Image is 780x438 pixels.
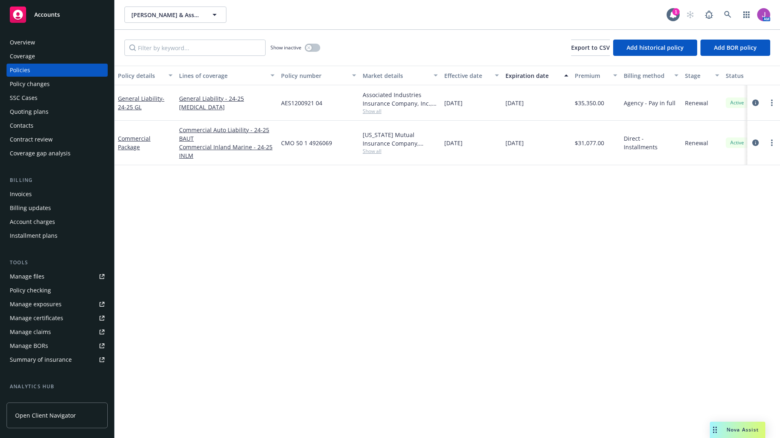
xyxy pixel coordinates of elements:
[281,71,347,80] div: Policy number
[7,91,108,104] a: SSC Cases
[10,201,51,215] div: Billing updates
[10,50,35,63] div: Coverage
[685,139,708,147] span: Renewal
[363,148,438,155] span: Show all
[179,94,275,111] a: General Liability - 24-25 [MEDICAL_DATA]
[10,91,38,104] div: SSC Cases
[10,77,50,91] div: Policy changes
[7,3,108,26] a: Accounts
[124,40,266,56] input: Filter by keyword...
[502,66,572,85] button: Expiration date
[571,40,610,56] button: Export to CSV
[701,7,717,23] a: Report a Bug
[7,119,108,132] a: Contacts
[571,44,610,51] span: Export to CSV
[10,119,33,132] div: Contacts
[10,147,71,160] div: Coverage gap analysis
[575,99,604,107] span: $35,350.00
[7,133,108,146] a: Contract review
[270,44,301,51] span: Show inactive
[767,98,777,108] a: more
[10,133,53,146] div: Contract review
[7,64,108,77] a: Policies
[620,66,682,85] button: Billing method
[7,383,108,391] div: Analytics hub
[7,312,108,325] a: Manage certificates
[685,71,710,80] div: Stage
[729,99,745,106] span: Active
[7,188,108,201] a: Invoices
[10,298,62,311] div: Manage exposures
[10,188,32,201] div: Invoices
[7,270,108,283] a: Manage files
[10,215,55,228] div: Account charges
[7,105,108,118] a: Quoting plans
[115,66,176,85] button: Policy details
[767,138,777,148] a: more
[118,71,164,80] div: Policy details
[118,135,151,151] a: Commercial Package
[7,325,108,338] a: Manage claims
[7,339,108,352] a: Manage BORs
[131,11,202,19] span: [PERSON_NAME] & Associates Corporation
[7,259,108,267] div: Tools
[10,394,78,407] div: Loss summary generator
[505,71,559,80] div: Expiration date
[10,284,51,297] div: Policy checking
[359,66,441,85] button: Market details
[7,201,108,215] a: Billing updates
[176,66,278,85] button: Lines of coverage
[179,126,275,143] a: Commercial Auto Liability - 24-25 BAUT
[572,66,620,85] button: Premium
[281,99,322,107] span: AES1200921 04
[10,36,35,49] div: Overview
[363,131,438,148] div: [US_STATE] Mutual Insurance Company, [US_STATE] Mutual Insurance
[7,36,108,49] a: Overview
[7,77,108,91] a: Policy changes
[10,64,30,77] div: Policies
[10,270,44,283] div: Manage files
[7,284,108,297] a: Policy checking
[34,11,60,18] span: Accounts
[682,7,698,23] a: Start snowing
[363,108,438,115] span: Show all
[278,66,359,85] button: Policy number
[10,339,48,352] div: Manage BORs
[281,139,332,147] span: CMO 50 1 4926069
[720,7,736,23] a: Search
[710,422,720,438] div: Drag to move
[726,71,776,80] div: Status
[624,99,676,107] span: Agency - Pay in full
[444,139,463,147] span: [DATE]
[179,71,266,80] div: Lines of coverage
[682,66,722,85] button: Stage
[672,8,680,15] div: 1
[7,215,108,228] a: Account charges
[7,353,108,366] a: Summary of insurance
[7,176,108,184] div: Billing
[15,411,76,420] span: Open Client Navigator
[10,353,72,366] div: Summary of insurance
[10,312,63,325] div: Manage certificates
[124,7,226,23] button: [PERSON_NAME] & Associates Corporation
[505,99,524,107] span: [DATE]
[505,139,524,147] span: [DATE]
[363,91,438,108] div: Associated Industries Insurance Company, Inc., AmTrust Financial Services, Brown & Riding Insuran...
[710,422,765,438] button: Nova Assist
[727,426,759,433] span: Nova Assist
[757,8,770,21] img: photo
[444,71,490,80] div: Effective date
[7,147,108,160] a: Coverage gap analysis
[441,66,502,85] button: Effective date
[729,139,745,146] span: Active
[624,71,669,80] div: Billing method
[624,134,678,151] span: Direct - Installments
[700,40,770,56] button: Add BOR policy
[751,138,760,148] a: circleInformation
[7,298,108,311] span: Manage exposures
[575,139,604,147] span: $31,077.00
[444,99,463,107] span: [DATE]
[575,71,608,80] div: Premium
[118,95,164,111] a: General Liability
[685,99,708,107] span: Renewal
